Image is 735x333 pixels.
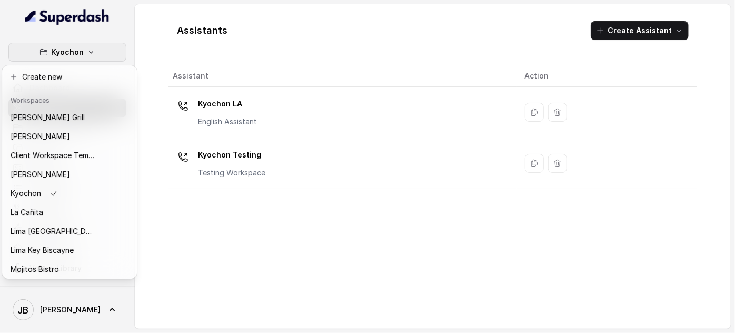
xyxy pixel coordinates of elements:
[11,130,70,143] p: [PERSON_NAME]
[11,111,85,124] p: [PERSON_NAME] Grill
[11,225,95,238] p: Lima [GEOGRAPHIC_DATA]
[11,206,43,219] p: La Cañita
[8,43,126,62] button: Kyochon
[51,46,84,58] p: Kyochon
[4,67,135,86] button: Create new
[11,149,95,162] p: Client Workspace Template
[11,168,70,181] p: [PERSON_NAME]
[2,65,137,279] div: Kyochon
[11,244,74,257] p: Lima Key Biscayne
[4,91,135,108] header: Workspaces
[11,187,41,200] p: Kyochon
[11,263,59,276] p: Mojitos Bistro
